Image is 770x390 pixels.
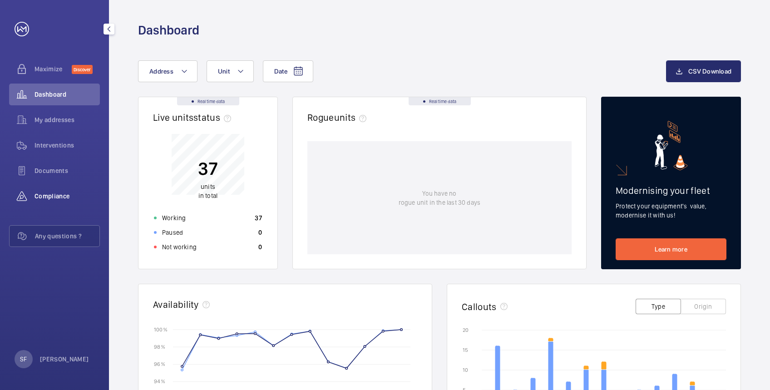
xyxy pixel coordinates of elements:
span: Any questions ? [35,232,99,241]
p: 0 [258,228,262,237]
span: Address [149,68,173,75]
span: units [201,183,215,190]
p: SF [20,355,27,364]
span: Unit [218,68,230,75]
h2: Callouts [462,301,497,312]
button: Unit [207,60,254,82]
span: units [334,112,370,123]
img: marketing-card.svg [655,121,688,170]
span: Interventions [35,141,100,150]
span: My addresses [35,115,100,124]
h1: Dashboard [138,22,199,39]
p: 0 [258,242,262,252]
p: [PERSON_NAME] [40,355,89,364]
text: 10 [463,367,468,373]
span: Maximize [35,64,72,74]
p: in total [198,182,218,200]
p: You have no rogue unit in the last 30 days [399,189,480,207]
span: Compliance [35,192,100,201]
button: Type [636,299,681,314]
span: Documents [35,166,100,175]
button: Address [138,60,197,82]
text: 100 % [154,326,168,332]
p: Working [162,213,186,222]
button: Date [263,60,313,82]
p: 37 [255,213,262,222]
span: Discover [72,65,93,74]
div: Real time data [177,97,239,105]
button: CSV Download [666,60,741,82]
text: 20 [463,327,469,333]
h2: Modernising your fleet [616,185,726,196]
p: 37 [198,157,218,180]
h2: Live units [153,112,235,123]
button: Origin [681,299,726,314]
text: 94 % [154,378,165,385]
text: 15 [463,347,468,353]
span: Dashboard [35,90,100,99]
span: Date [274,68,287,75]
div: Real time data [409,97,471,105]
h2: Availability [153,299,199,310]
text: 98 % [154,344,165,350]
a: Learn more [616,238,726,260]
text: 96 % [154,361,165,367]
span: CSV Download [688,68,731,75]
h2: Rogue [307,112,370,123]
p: Protect your equipment's value, modernise it with us! [616,202,726,220]
p: Not working [162,242,197,252]
p: Paused [162,228,183,237]
span: status [193,112,235,123]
